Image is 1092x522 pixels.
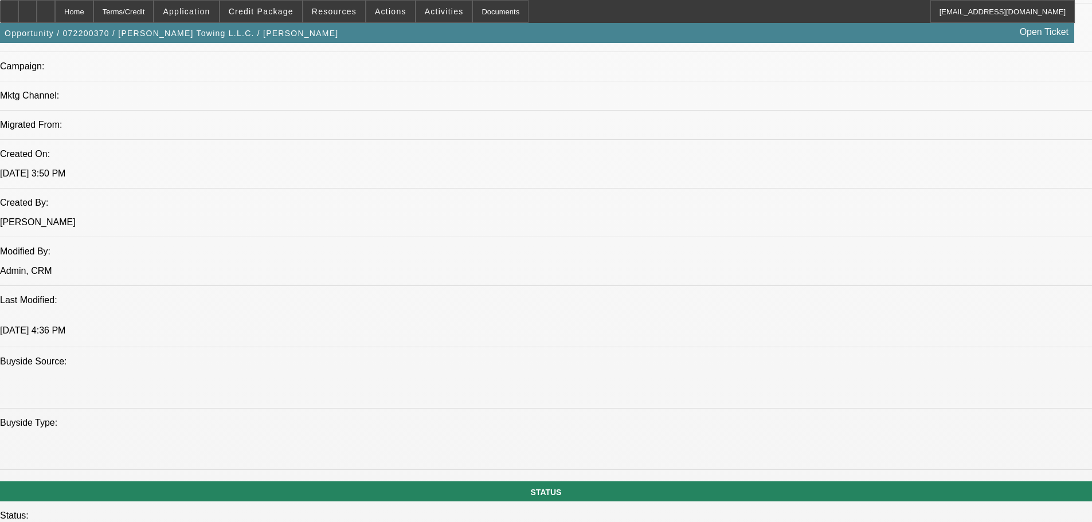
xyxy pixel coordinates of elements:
[154,1,218,22] button: Application
[425,7,464,16] span: Activities
[416,1,472,22] button: Activities
[220,1,302,22] button: Credit Package
[1015,22,1073,42] a: Open Ticket
[531,488,562,497] span: STATUS
[366,1,415,22] button: Actions
[5,29,338,38] span: Opportunity / 072200370 / [PERSON_NAME] Towing L.L.C. / [PERSON_NAME]
[229,7,293,16] span: Credit Package
[303,1,365,22] button: Resources
[375,7,406,16] span: Actions
[163,7,210,16] span: Application
[312,7,357,16] span: Resources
